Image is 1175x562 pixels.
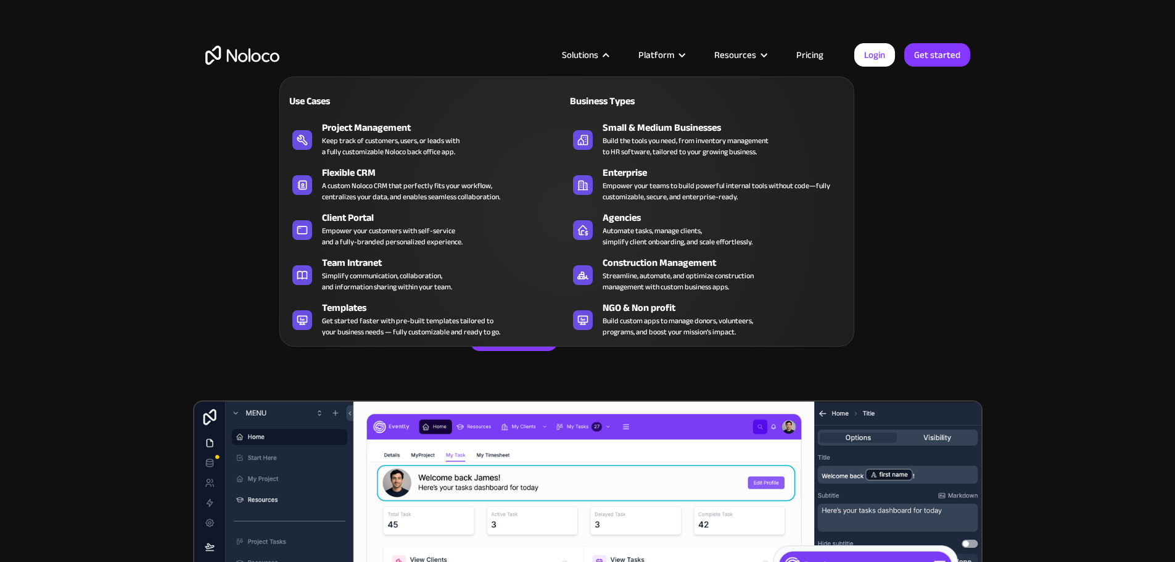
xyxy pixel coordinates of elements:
div: Flexible CRM [322,165,572,180]
div: Resources [714,47,756,63]
a: EnterpriseEmpower your teams to build powerful internal tools without code—fully customizable, se... [567,163,847,205]
div: Templates [322,300,572,315]
div: Platform [623,47,699,63]
nav: Solutions [279,59,854,347]
div: A custom Noloco CRM that perfectly fits your workflow, centralizes your data, and enables seamles... [322,180,500,202]
div: Agencies [603,210,853,225]
div: Resources [699,47,781,63]
a: Pricing [781,47,839,63]
a: TemplatesGet started faster with pre-built templates tailored toyour business needs — fully custo... [286,298,567,340]
a: AgenciesAutomate tasks, manage clients,simplify client onboarding, and scale effortlessly. [567,208,847,250]
div: Solutions [546,47,623,63]
div: Build the tools you need, from inventory management to HR software, tailored to your growing busi... [603,135,769,157]
div: Project Management [322,120,572,135]
div: Client Portal [322,210,572,225]
a: Login [854,43,895,67]
div: Build custom apps to manage donors, volunteers, programs, and boost your mission’s impact. [603,315,753,337]
a: Project ManagementKeep track of customers, users, or leads witha fully customizable Noloco back o... [286,118,567,160]
div: Small & Medium Businesses [603,120,853,135]
div: Get started faster with pre-built templates tailored to your business needs — fully customizable ... [322,315,500,337]
a: Client PortalEmpower your customers with self-serviceand a fully-branded personalized experience. [286,208,567,250]
a: Small & Medium BusinessesBuild the tools you need, from inventory managementto HR software, tailo... [567,118,847,160]
div: Empower your customers with self-service and a fully-branded personalized experience. [322,225,463,247]
div: Solutions [562,47,598,63]
div: NGO & Non profit [603,300,853,315]
a: Get started [904,43,970,67]
div: Business Types [567,94,702,109]
a: Use Cases [286,86,567,115]
div: Construction Management [603,255,853,270]
h2: Business Apps for Teams [205,127,970,226]
a: Business Types [567,86,847,115]
a: NGO & Non profitBuild custom apps to manage donors, volunteers,programs, and boost your mission’s... [567,298,847,340]
div: Use Cases [286,94,421,109]
div: Automate tasks, manage clients, simplify client onboarding, and scale effortlessly. [603,225,752,247]
div: Keep track of customers, users, or leads with a fully customizable Noloco back office app. [322,135,460,157]
div: Team Intranet [322,255,572,270]
div: Enterprise [603,165,853,180]
a: Construction ManagementStreamline, automate, and optimize constructionmanagement with custom busi... [567,253,847,295]
a: home [205,46,279,65]
div: Empower your teams to build powerful internal tools without code—fully customizable, secure, and ... [603,180,841,202]
div: Streamline, automate, and optimize construction management with custom business apps. [603,270,754,292]
div: Platform [638,47,674,63]
a: Team IntranetSimplify communication, collaboration,and information sharing within your team. [286,253,567,295]
div: Simplify communication, collaboration, and information sharing within your team. [322,270,452,292]
a: Flexible CRMA custom Noloco CRM that perfectly fits your workflow,centralizes your data, and enab... [286,163,567,205]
